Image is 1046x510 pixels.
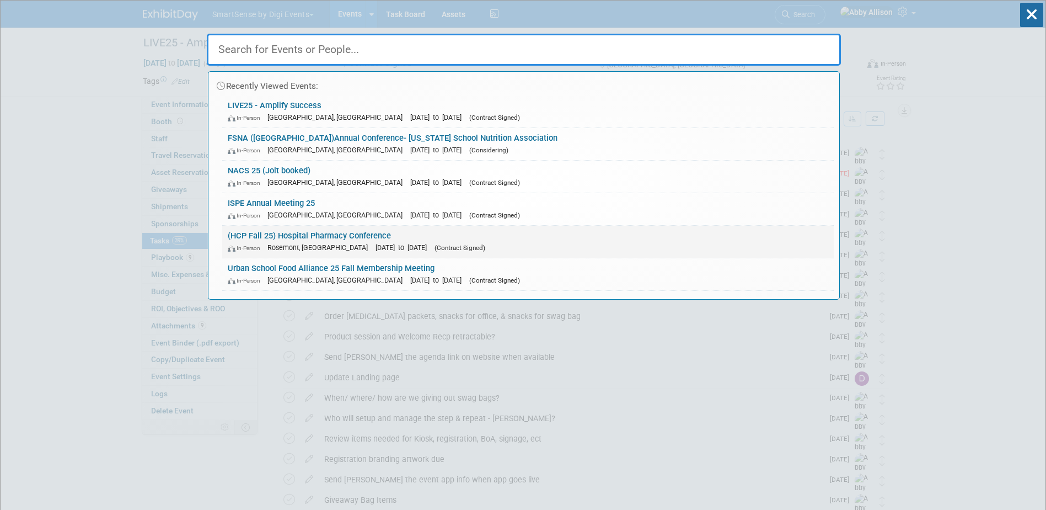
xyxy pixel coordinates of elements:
span: [DATE] to [DATE] [410,178,467,187]
a: Urban School Food Alliance 25 Fall Membership Meeting In-Person [GEOGRAPHIC_DATA], [GEOGRAPHIC_DA... [222,258,834,290]
span: (Contract Signed) [435,244,485,252]
span: [GEOGRAPHIC_DATA], [GEOGRAPHIC_DATA] [267,146,408,154]
span: [GEOGRAPHIC_DATA], [GEOGRAPHIC_DATA] [267,178,408,187]
span: [DATE] to [DATE] [376,243,432,252]
div: Recently Viewed Events: [214,72,834,95]
span: In-Person [228,179,265,187]
span: In-Person [228,147,265,154]
span: In-Person [228,114,265,121]
a: NACS 25 (Jolt booked) In-Person [GEOGRAPHIC_DATA], [GEOGRAPHIC_DATA] [DATE] to [DATE] (Contract S... [222,161,834,193]
a: LIVE25 - Amplify Success In-Person [GEOGRAPHIC_DATA], [GEOGRAPHIC_DATA] [DATE] to [DATE] (Contrac... [222,95,834,127]
span: In-Person [228,245,265,252]
span: [GEOGRAPHIC_DATA], [GEOGRAPHIC_DATA] [267,211,408,219]
span: [GEOGRAPHIC_DATA], [GEOGRAPHIC_DATA] [267,276,408,284]
span: [GEOGRAPHIC_DATA], [GEOGRAPHIC_DATA] [267,113,408,121]
span: (Considering) [469,146,508,154]
span: In-Person [228,212,265,219]
span: (Contract Signed) [469,179,520,187]
a: (HCP Fall 25) Hospital Pharmacy Conference In-Person Rosemont, [GEOGRAPHIC_DATA] [DATE] to [DATE]... [222,226,834,258]
a: ISPE Annual Meeting 25 In-Person [GEOGRAPHIC_DATA], [GEOGRAPHIC_DATA] [DATE] to [DATE] (Contract ... [222,193,834,225]
span: Rosemont, [GEOGRAPHIC_DATA] [267,243,373,252]
input: Search for Events or People... [207,34,841,66]
span: [DATE] to [DATE] [410,113,467,121]
span: In-Person [228,277,265,284]
a: FSNA ([GEOGRAPHIC_DATA])Annual Conference- [US_STATE] School Nutrition Association In-Person [GEO... [222,128,834,160]
span: [DATE] to [DATE] [410,276,467,284]
span: [DATE] to [DATE] [410,146,467,154]
span: (Contract Signed) [469,114,520,121]
span: (Contract Signed) [469,211,520,219]
span: (Contract Signed) [469,277,520,284]
span: [DATE] to [DATE] [410,211,467,219]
